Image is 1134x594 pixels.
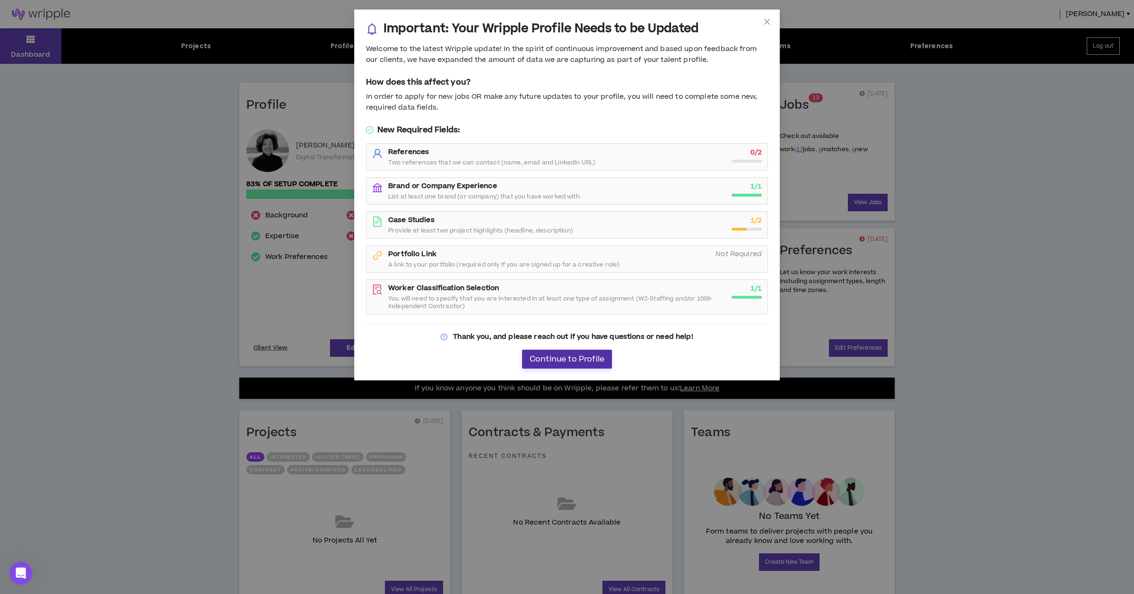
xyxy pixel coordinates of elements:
strong: Thank you, and please reach out if you have questions or need help! [453,332,693,342]
span: check-circle [366,126,374,134]
strong: Worker Classification Selection [388,283,499,293]
div: In order to apply for new jobs OR make any future updates to your profile, you will need to compl... [366,92,768,113]
span: A link to your portfolio (required only If you are signed up for a creative role) [388,261,619,268]
span: bank [372,182,383,193]
span: question-circle [441,334,447,340]
span: List at least one brand (or company) that you have worked with [388,193,580,200]
h5: New Required Fields: [366,124,768,136]
div: Welcome to the latest Wripple update! In the spirit of continuous improvement and based upon feed... [366,44,768,65]
span: file-search [372,284,383,295]
i: Not Required [715,249,762,259]
strong: 1 / 1 [750,284,762,293]
span: link [372,250,383,261]
strong: 1 / 1 [750,181,762,191]
iframe: Intercom live chat [9,562,32,585]
span: file-text [372,216,383,227]
h5: How does this affect you? [366,77,768,88]
strong: Case Studies [388,215,435,225]
strong: Portfolio Link [388,249,436,259]
h3: Important: Your Wripple Profile Needs to be Updated [384,21,698,36]
span: bell [366,23,378,35]
span: Provide at least two project highlights (headline, description) [388,227,573,234]
span: Continue to Profile [530,355,604,364]
strong: 1 / 2 [750,215,762,225]
strong: Brand or Company Experience [388,181,497,191]
span: user [372,148,383,159]
strong: 0 / 2 [750,147,762,157]
strong: References [388,147,429,157]
span: You will need to specify that you are interested in at least one type of assignment (W2-Staffing ... [388,295,726,310]
span: close [763,18,771,26]
button: Continue to Profile [522,350,612,369]
button: Close [754,9,780,35]
span: Two references that we can contact (name, email and LinkedIn URL) [388,159,595,166]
